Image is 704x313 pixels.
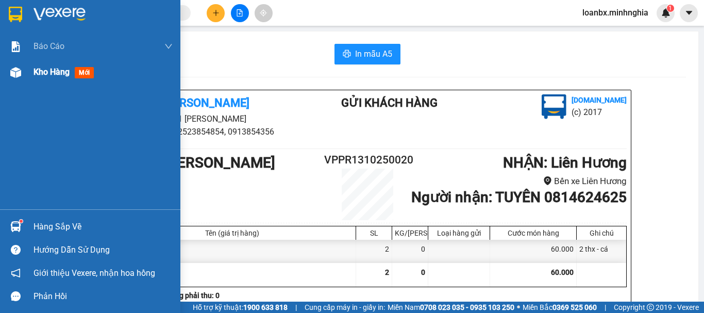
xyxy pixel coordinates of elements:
span: ⚪️ [517,305,520,309]
b: [DOMAIN_NAME] [572,96,627,104]
img: solution-icon [10,41,21,52]
li: 02523854854, 0913854356 [5,36,196,48]
div: Loại hàng gửi [431,229,487,237]
span: caret-down [684,8,694,18]
div: Hướng dẫn sử dụng [33,242,173,258]
strong: 0369 525 060 [552,303,597,311]
button: plus [207,4,225,22]
span: printer [343,50,351,59]
span: environment [543,176,552,185]
b: NHẬN : Liên Hương [503,154,627,171]
span: Kho hàng [33,67,70,77]
img: logo.jpg [5,5,56,56]
button: caret-down [680,4,698,22]
li: 01 [PERSON_NAME] [108,112,300,125]
strong: 1900 633 818 [243,303,288,311]
span: message [11,291,21,301]
span: notification [11,268,21,278]
b: GỬI : VP [PERSON_NAME] [5,64,172,81]
div: 2 [356,240,392,263]
div: Cước món hàng [493,229,574,237]
span: down [164,42,173,51]
b: [PERSON_NAME] [163,96,249,109]
button: printerIn mẫu A5 [334,44,400,64]
div: 60.000 [490,240,577,263]
button: file-add [231,4,249,22]
span: environment [59,25,68,33]
span: mới [75,67,94,78]
span: 0 [421,268,425,276]
span: loanbx.minhnghia [574,6,657,19]
span: 60.000 [551,268,574,276]
span: | [605,302,606,313]
span: 2 [385,268,389,276]
span: Giới thiệu Vexere, nhận hoa hồng [33,267,155,279]
img: warehouse-icon [10,67,21,78]
span: Cung cấp máy in - giấy in: [305,302,385,313]
b: [PERSON_NAME] [59,7,146,20]
b: Gửi khách hàng [341,96,438,109]
button: aim [255,4,273,22]
span: question-circle [11,245,21,255]
sup: 1 [20,220,23,223]
span: aim [260,9,267,17]
span: Miền Nam [388,302,514,313]
span: phone [59,38,68,46]
img: warehouse-icon [10,221,21,232]
div: 2 thx - cá [577,240,626,263]
span: file-add [236,9,243,17]
div: Ghi chú [579,229,624,237]
div: Phản hồi [33,289,173,304]
div: 0 [392,240,428,263]
div: Tên (giá trị hàng) [111,229,353,237]
b: GỬI : VP [PERSON_NAME] [108,154,275,171]
div: KG/[PERSON_NAME] [395,229,425,237]
div: Hàng sắp về [33,219,173,235]
img: logo-vxr [9,7,22,22]
li: (c) 2017 [572,106,627,119]
img: icon-new-feature [661,8,671,18]
span: copyright [647,304,654,311]
span: Hỗ trợ kỹ thuật: [193,302,288,313]
li: 02523854854, 0913854356 [108,125,300,138]
li: Bến xe Liên Hương [411,174,627,188]
span: Báo cáo [33,40,64,53]
span: 1 [668,5,672,12]
strong: 0708 023 035 - 0935 103 250 [420,303,514,311]
span: | [295,302,297,313]
li: 01 [PERSON_NAME] [5,23,196,36]
span: Miền Bắc [523,302,597,313]
img: logo.jpg [542,94,566,119]
b: Tổng phải thu: 0 [167,291,220,300]
div: SL [359,229,389,237]
span: In mẫu A5 [355,47,392,60]
h2: VPPR1310250020 [324,152,411,169]
div: (Khác) [109,240,356,263]
b: Người nhận : TUYÊN 0814624625 [411,189,627,206]
sup: 1 [667,5,674,12]
span: plus [212,9,220,17]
